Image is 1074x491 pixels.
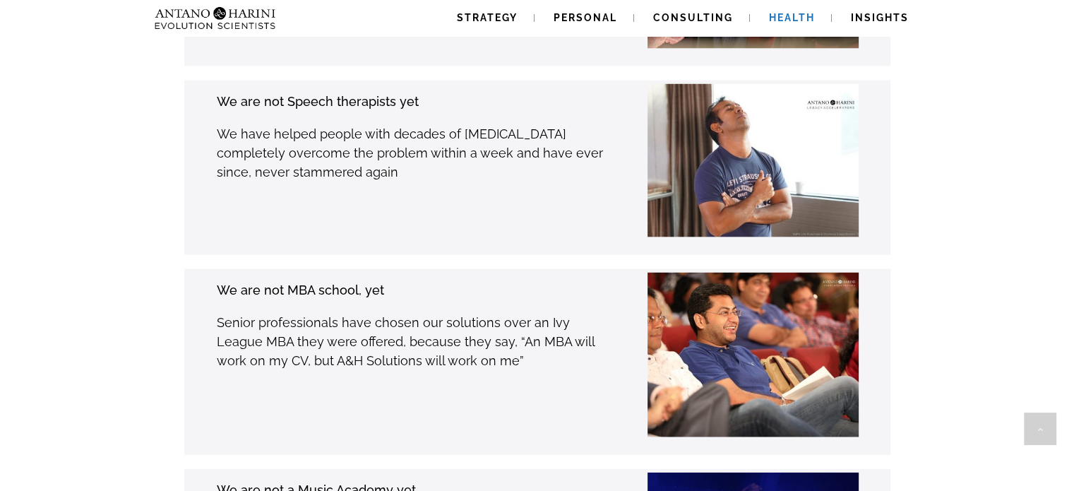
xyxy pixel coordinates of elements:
span: Insights [851,12,909,23]
p: Senior professionals have chosen our solutions over an Ivy League MBA they were offered, because ... [217,313,603,370]
span: Strategy [457,12,518,23]
strong: We are not MBA school, yet [217,283,384,297]
p: We have helped people with decades of [MEDICAL_DATA] completely overcome the problem within a wee... [217,124,603,182]
img: Mohan [639,84,869,237]
span: Personal [554,12,617,23]
span: Consulting [653,12,733,23]
span: Health [769,12,815,23]
img: Gaurav [639,273,885,437]
strong: We are not Speech therapists yet [217,94,419,109]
